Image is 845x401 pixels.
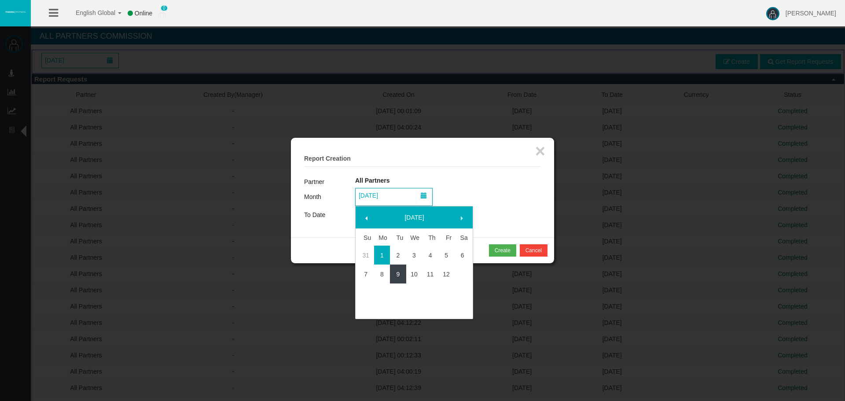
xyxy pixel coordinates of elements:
[406,247,422,263] a: 3
[358,230,374,246] th: Sunday
[422,266,438,282] a: 11
[304,206,355,224] td: To Date
[374,230,390,246] th: Monday
[454,247,470,263] a: 6
[377,210,452,225] a: [DATE]
[495,246,511,254] div: Create
[535,142,545,160] button: ×
[766,7,779,20] img: user-image
[135,10,152,17] span: Online
[390,230,406,246] th: Tuesday
[438,266,455,282] a: 12
[355,176,390,186] label: All Partners
[374,246,390,265] td: Current focused date is Monday, September 01, 2025
[390,266,406,282] a: 9
[422,247,438,263] a: 4
[374,266,390,282] a: 8
[786,10,836,17] span: [PERSON_NAME]
[520,244,547,257] button: Cancel
[304,188,355,206] td: Month
[406,266,422,282] a: 10
[374,247,390,263] a: 1
[438,230,455,246] th: Friday
[4,10,26,14] img: logo.svg
[158,9,165,18] img: user_small.png
[358,247,374,263] a: 31
[422,230,438,246] th: Thursday
[304,155,351,162] b: Report Creation
[358,266,374,282] a: 7
[304,176,355,188] td: Partner
[438,247,455,263] a: 5
[64,9,115,16] span: English Global
[406,230,422,246] th: Wednesday
[489,244,516,257] button: Create
[356,189,381,202] span: [DATE]
[161,5,168,11] span: 0
[390,247,406,263] a: 2
[454,230,470,246] th: Saturday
